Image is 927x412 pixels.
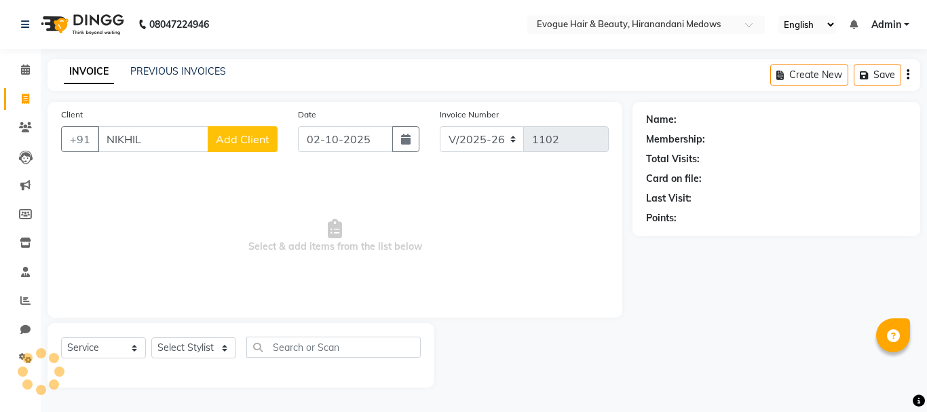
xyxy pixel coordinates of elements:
label: Date [298,109,316,121]
button: +91 [61,126,99,152]
button: Save [854,64,901,86]
button: Create New [770,64,848,86]
a: INVOICE [64,60,114,84]
input: Search by Name/Mobile/Email/Code [98,126,208,152]
div: Name: [646,113,677,127]
div: Membership: [646,132,705,147]
span: Add Client [216,132,269,146]
span: Select & add items from the list below [61,168,609,304]
label: Invoice Number [440,109,499,121]
div: Total Visits: [646,152,700,166]
b: 08047224946 [149,5,209,43]
div: Points: [646,211,677,225]
a: PREVIOUS INVOICES [130,65,226,77]
img: logo [35,5,128,43]
div: Card on file: [646,172,702,186]
input: Search or Scan [246,337,421,358]
span: Admin [871,18,901,32]
label: Client [61,109,83,121]
button: Add Client [208,126,278,152]
iframe: chat widget [870,358,913,398]
div: Last Visit: [646,191,692,206]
